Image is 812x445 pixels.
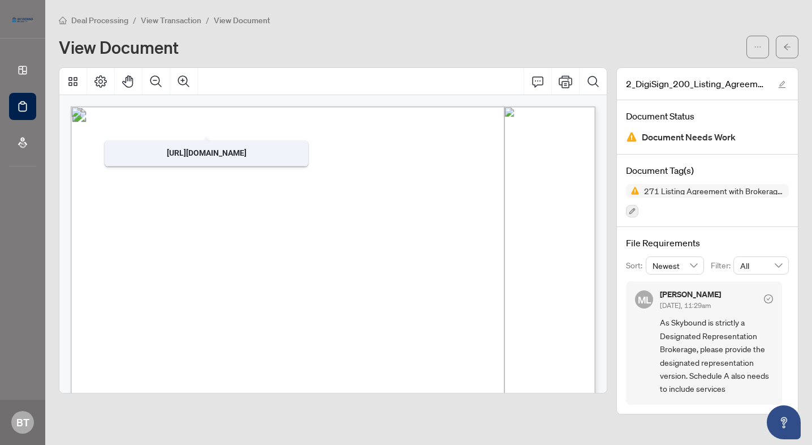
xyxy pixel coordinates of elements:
span: home [59,16,67,24]
span: edit [778,80,786,88]
h4: File Requirements [626,236,789,250]
span: 2_DigiSign_200_Listing_Agreement_-_Seller_Rep_Agrmt_-_Authority_to_Offer_for_Sale_-_PropTx-[PERSO... [626,77,767,91]
button: Open asap [767,405,801,439]
span: 271 Listing Agreement with Brokerage Schedule A to Listing Agreement [640,187,789,195]
p: Filter: [711,259,733,272]
h5: [PERSON_NAME] [660,290,721,298]
span: Document Needs Work [642,130,736,145]
span: As Skybound is strictly a Designated Representation Brokerage, please provide the designated repr... [660,316,773,395]
span: ellipsis [754,43,762,51]
h4: Document Tag(s) [626,164,789,177]
p: Sort: [626,259,646,272]
img: Status Icon [626,184,640,198]
span: ML [637,292,651,307]
span: View Document [214,15,270,25]
span: [DATE], 11:29am [660,301,711,310]
span: Newest [653,257,698,274]
span: Deal Processing [71,15,128,25]
span: check-circle [764,294,773,303]
img: Document Status [626,131,637,143]
h1: View Document [59,38,179,56]
span: All [740,257,782,274]
h4: Document Status [626,109,789,123]
span: BT [16,414,29,430]
li: / [206,14,209,27]
span: View Transaction [141,15,201,25]
img: logo [9,14,36,25]
span: arrow-left [783,43,791,51]
li: / [133,14,136,27]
